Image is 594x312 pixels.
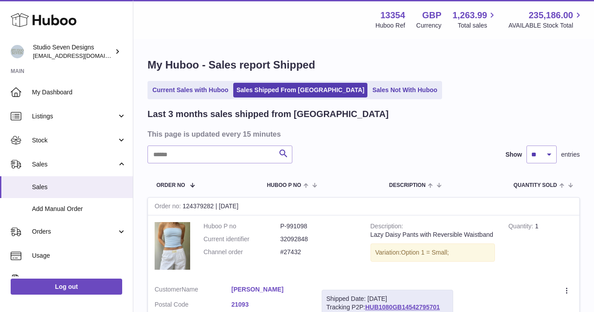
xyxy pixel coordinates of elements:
[458,21,497,30] span: Total sales
[389,182,426,188] span: Description
[32,112,117,121] span: Listings
[155,286,182,293] span: Customer
[453,9,487,21] span: 1,263.99
[231,300,308,309] a: 21093
[32,88,126,97] span: My Dashboard
[148,198,579,215] div: 124379282 | [DATE]
[508,9,583,30] a: 235,186.00 AVAILABLE Stock Total
[365,304,440,311] a: HUB1080GB14542795701
[416,21,442,30] div: Currency
[32,160,117,169] span: Sales
[33,43,113,60] div: Studio Seven Designs
[155,285,231,296] dt: Name
[155,300,231,311] dt: Postal Code
[514,182,557,188] span: Quantity Sold
[203,222,280,231] dt: Huboo P no
[149,83,231,97] a: Current Sales with Huboo
[32,183,126,191] span: Sales
[529,9,573,21] span: 235,186.00
[148,129,578,139] h3: This page is updated every 15 minutes
[508,21,583,30] span: AVAILABLE Stock Total
[11,279,122,295] a: Log out
[280,248,357,256] dd: #27432
[506,150,522,159] label: Show
[327,295,449,303] div: Shipped Date: [DATE]
[561,150,580,159] span: entries
[401,249,449,256] span: Option 1 = Small;
[148,58,580,72] h1: My Huboo - Sales report Shipped
[371,231,495,239] div: Lazy Daisy Pants with Reversible Waistband
[32,205,126,213] span: Add Manual Order
[422,9,441,21] strong: GBP
[11,45,24,58] img: contact.studiosevendesigns@gmail.com
[508,223,535,232] strong: Quantity
[280,235,357,243] dd: 32092848
[33,52,131,59] span: [EMAIL_ADDRESS][DOMAIN_NAME]
[32,251,126,260] span: Usage
[380,9,405,21] strong: 13354
[203,235,280,243] dt: Current identifier
[369,83,440,97] a: Sales Not With Huboo
[156,182,185,188] span: Order No
[32,136,117,145] span: Stock
[203,248,280,256] dt: Channel order
[32,276,117,284] span: Invoicing and Payments
[280,222,357,231] dd: P-991098
[267,182,301,188] span: Huboo P no
[453,9,498,30] a: 1,263.99 Total sales
[371,223,403,232] strong: Description
[233,83,367,97] a: Sales Shipped From [GEOGRAPHIC_DATA]
[371,243,495,262] div: Variation:
[148,108,389,120] h2: Last 3 months sales shipped from [GEOGRAPHIC_DATA]
[375,21,405,30] div: Huboo Ref
[155,222,190,270] img: F9B70C03-3D69-42B0-BD0F-75A7B24DF086_1_105_c.jpg
[231,285,308,294] a: [PERSON_NAME]
[32,227,117,236] span: Orders
[502,215,579,279] td: 1
[155,203,183,212] strong: Order no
